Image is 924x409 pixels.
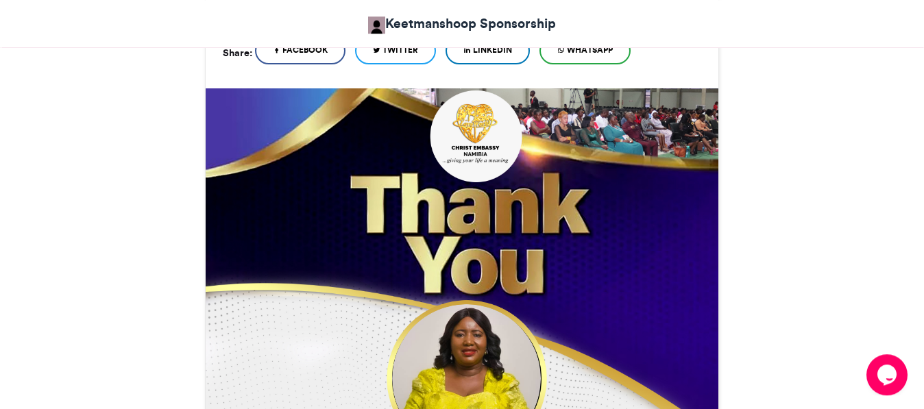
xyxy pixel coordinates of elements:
[866,354,910,395] iframe: chat widget
[446,37,530,64] a: LinkedIn
[567,44,613,56] span: WhatsApp
[368,16,385,34] img: Keetmanshoop Sponsorship
[255,37,345,64] a: Facebook
[473,44,512,56] span: LinkedIn
[539,37,631,64] a: WhatsApp
[223,44,252,62] h5: Share:
[282,44,328,56] span: Facebook
[368,14,556,34] a: Keetmanshoop Sponsorship
[355,37,436,64] a: Twitter
[382,44,418,56] span: Twitter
